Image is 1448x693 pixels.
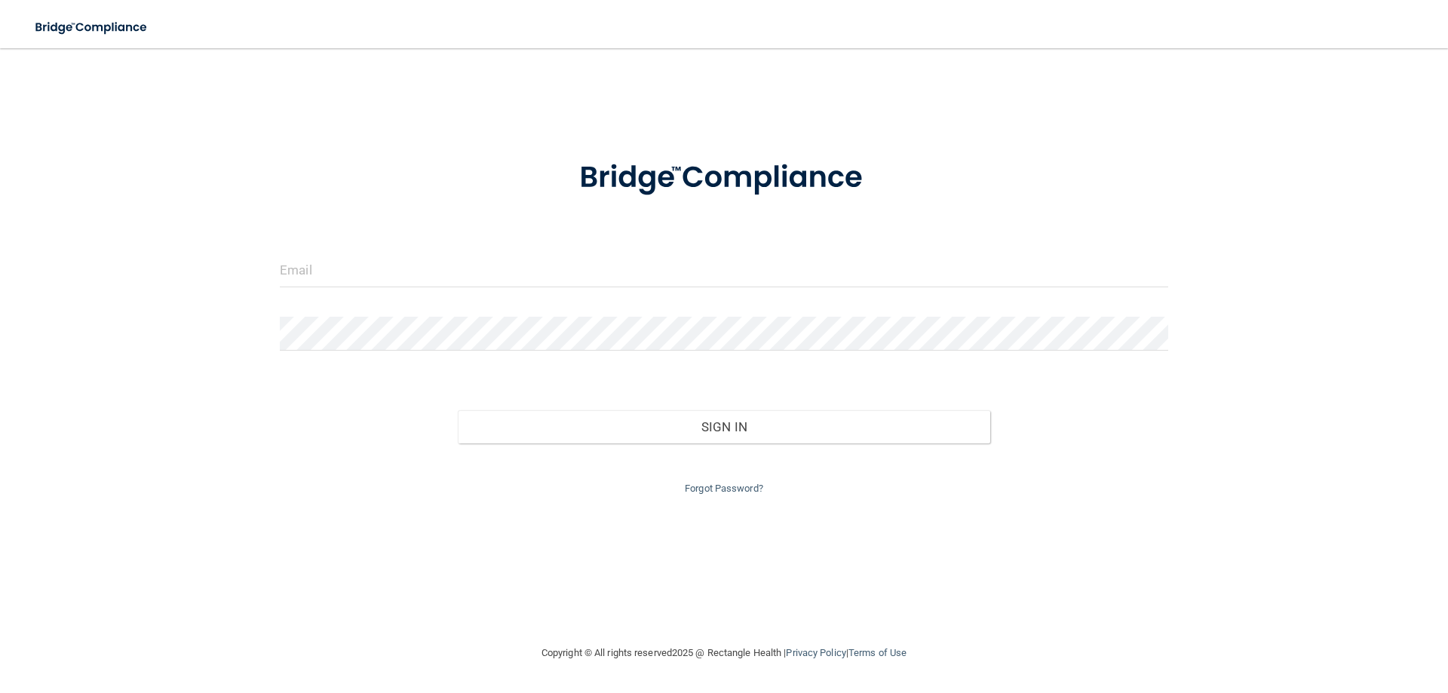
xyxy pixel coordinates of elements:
[449,629,999,677] div: Copyright © All rights reserved 2025 @ Rectangle Health | |
[848,647,907,658] a: Terms of Use
[280,253,1168,287] input: Email
[786,647,845,658] a: Privacy Policy
[685,483,763,494] a: Forgot Password?
[548,139,900,217] img: bridge_compliance_login_screen.278c3ca4.svg
[23,12,161,43] img: bridge_compliance_login_screen.278c3ca4.svg
[458,410,991,443] button: Sign In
